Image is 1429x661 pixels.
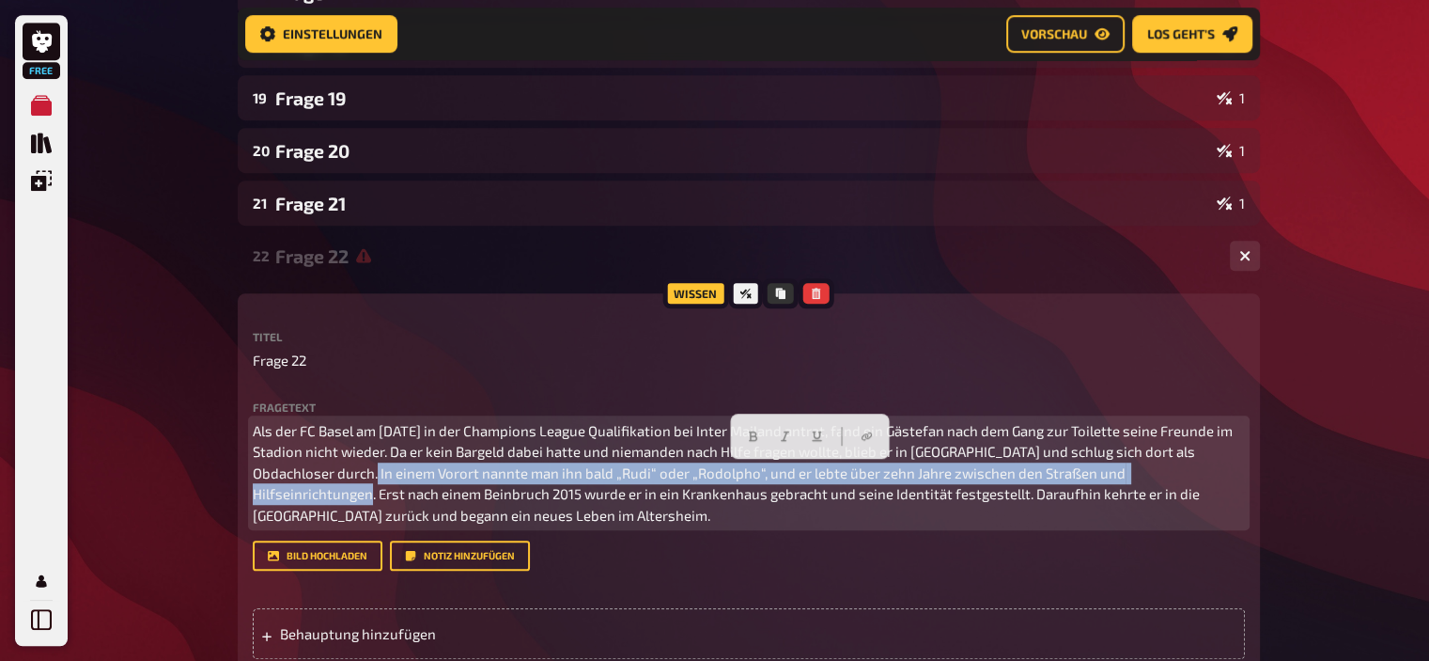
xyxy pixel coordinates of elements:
div: 1 [1217,196,1245,211]
div: 22 [253,247,268,264]
label: Titel [253,331,1245,342]
span: Frage 22 [253,350,306,371]
a: Quiz Sammlung [23,124,60,162]
a: Einblendungen [23,162,60,199]
span: Behauptung hinzufügen [280,625,572,642]
button: Einstellungen [245,15,397,53]
span: Free [24,65,58,76]
span: Vorschau [1021,27,1087,40]
div: 1 [1217,143,1245,158]
div: Frage 22 [275,245,1215,267]
button: Bild hochladen [253,541,382,571]
a: Profil [23,562,60,600]
div: 1 [1217,90,1245,105]
button: Los geht's [1132,15,1252,53]
div: Frage 20 [275,140,1209,162]
div: 19 [253,89,268,106]
span: Als der FC Basel am [DATE] in der Champions League Qualifikation bei Inter Mailand antrat, fand e... [253,422,1235,524]
button: Notiz hinzufügen [390,541,530,571]
div: 21 [253,195,268,212]
span: Einstellungen [283,27,382,40]
label: Fragetext [253,401,1245,413]
span: Los geht's [1147,27,1215,40]
div: Frage 19 [275,87,1209,109]
button: Vorschau [1006,15,1125,53]
div: Wissen [662,278,728,308]
div: Frage 21 [275,193,1209,214]
a: Meine Quizze [23,87,60,124]
button: Kopieren [768,283,794,304]
div: 20 [253,142,268,159]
